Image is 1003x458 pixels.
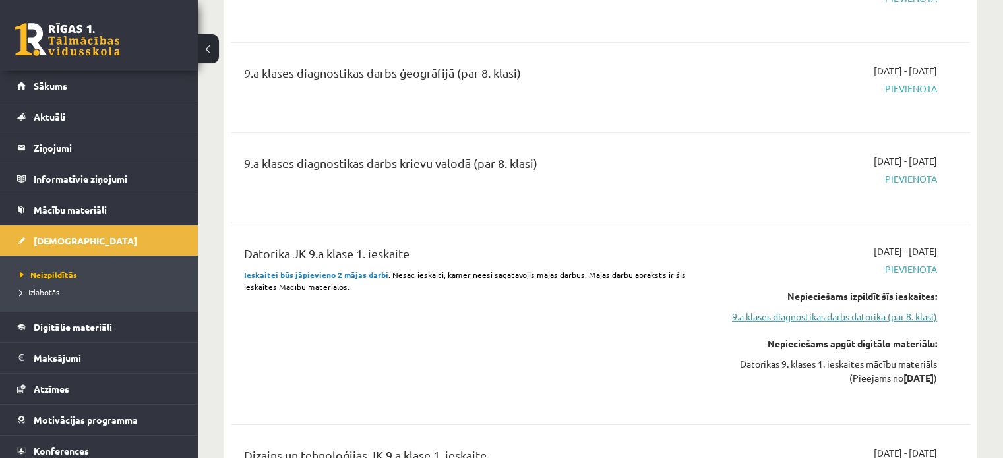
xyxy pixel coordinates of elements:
a: Ziņojumi [17,132,181,163]
strong: Ieskaitei būs jāpievieno 2 mājas darbi [244,270,388,280]
span: [DATE] - [DATE] [874,154,937,168]
a: Mācību materiāli [17,194,181,225]
a: Izlabotās [20,286,185,298]
span: [DATE] - [DATE] [874,244,937,258]
span: Mācību materiāli [34,204,107,215]
legend: Ziņojumi [34,132,181,163]
span: Izlabotās [20,287,59,297]
strong: [DATE] [903,372,934,384]
span: Digitālie materiāli [34,321,112,333]
span: [DATE] - [DATE] [874,64,937,78]
span: Konferences [34,445,89,457]
legend: Informatīvie ziņojumi [34,163,181,194]
span: Aktuāli [34,111,65,123]
a: Sākums [17,71,181,101]
span: Atzīmes [34,383,69,395]
div: 9.a klases diagnostikas darbs ģeogrāfijā (par 8. klasi) [244,64,700,88]
span: Pievienota [719,262,937,276]
span: [DEMOGRAPHIC_DATA] [34,235,137,246]
span: Neizpildītās [20,270,77,280]
a: [DEMOGRAPHIC_DATA] [17,225,181,256]
a: 9.a klases diagnostikas darbs datorikā (par 8. klasi) [719,310,937,324]
a: Atzīmes [17,374,181,404]
div: Nepieciešams apgūt digitālo materiālu: [719,337,937,351]
a: Motivācijas programma [17,405,181,435]
span: Motivācijas programma [34,414,138,426]
a: Aktuāli [17,101,181,132]
span: Pievienota [719,172,937,186]
div: Datorika JK 9.a klase 1. ieskaite [244,244,700,269]
a: Maksājumi [17,343,181,373]
legend: Maksājumi [34,343,181,373]
div: Datorikas 9. klases 1. ieskaites mācību materiāls (Pieejams no ) [719,357,937,385]
a: Digitālie materiāli [17,312,181,342]
div: Nepieciešams izpildīt šīs ieskaites: [719,289,937,303]
a: Rīgas 1. Tālmācības vidusskola [15,23,120,56]
div: 9.a klases diagnostikas darbs krievu valodā (par 8. klasi) [244,154,700,179]
span: Sākums [34,80,67,92]
a: Neizpildītās [20,269,185,281]
span: Pievienota [719,82,937,96]
a: Informatīvie ziņojumi [17,163,181,194]
span: . Nesāc ieskaiti, kamēr neesi sagatavojis mājas darbus. Mājas darbu apraksts ir šīs ieskaites Māc... [244,270,686,292]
